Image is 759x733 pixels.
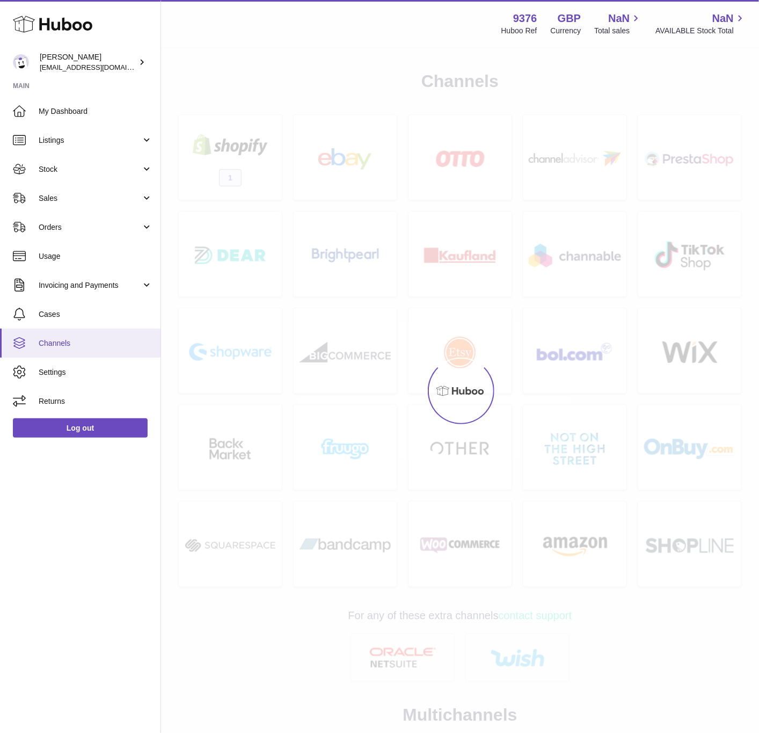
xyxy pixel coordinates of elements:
[558,11,581,26] strong: GBP
[594,26,642,36] span: Total sales
[39,338,152,349] span: Channels
[655,26,746,36] span: AVAILABLE Stock Total
[13,54,29,70] img: internalAdmin-9376@internal.huboo.com
[39,280,141,291] span: Invoicing and Payments
[594,11,642,36] a: NaN Total sales
[39,135,141,146] span: Listings
[39,309,152,320] span: Cases
[39,367,152,378] span: Settings
[655,11,746,36] a: NaN AVAILABLE Stock Total
[551,26,581,36] div: Currency
[39,222,141,233] span: Orders
[40,63,158,71] span: [EMAIL_ADDRESS][DOMAIN_NAME]
[501,26,537,36] div: Huboo Ref
[513,11,537,26] strong: 9376
[39,164,141,175] span: Stock
[40,52,136,72] div: [PERSON_NAME]
[39,193,141,204] span: Sales
[39,396,152,407] span: Returns
[712,11,734,26] span: NaN
[13,418,148,438] a: Log out
[39,106,152,117] span: My Dashboard
[608,11,630,26] span: NaN
[39,251,152,262] span: Usage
